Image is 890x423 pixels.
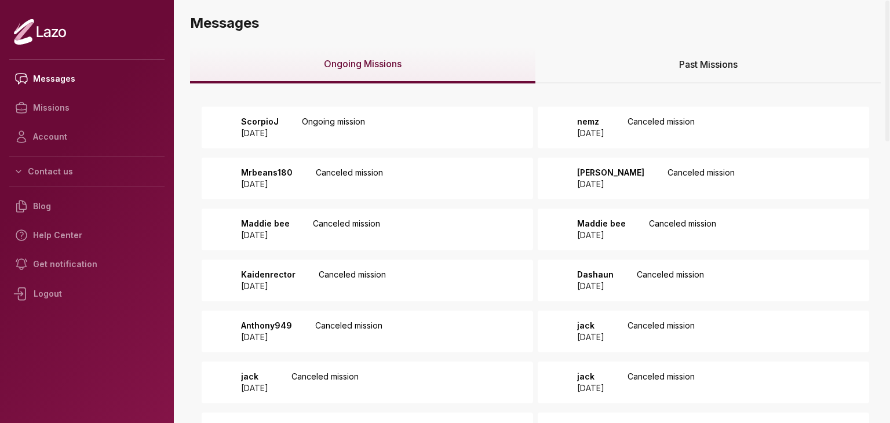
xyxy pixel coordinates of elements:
[577,269,614,280] p: Dashaun
[9,64,165,93] a: Messages
[577,382,604,394] p: [DATE]
[302,116,365,139] p: Ongoing mission
[241,320,292,331] p: Anthony949
[9,250,165,279] a: Get notification
[316,167,383,190] p: Canceled mission
[9,192,165,221] a: Blog
[667,167,735,190] p: Canceled mission
[241,371,268,382] p: jack
[241,218,290,229] p: Maddie bee
[577,331,604,343] p: [DATE]
[628,371,695,394] p: Canceled mission
[628,116,695,139] p: Canceled mission
[9,122,165,151] a: Account
[577,116,604,127] p: nemz
[577,178,644,190] p: [DATE]
[577,127,604,139] p: [DATE]
[9,161,165,182] button: Contact us
[577,218,626,229] p: Maddie bee
[9,279,165,309] div: Logout
[241,127,279,139] p: [DATE]
[241,229,290,241] p: [DATE]
[241,331,292,343] p: [DATE]
[577,167,644,178] p: [PERSON_NAME]
[577,320,604,331] p: jack
[241,116,279,127] p: ScorpioJ
[241,178,293,190] p: [DATE]
[241,269,296,280] p: Kaidenrector
[649,218,716,241] p: Canceled mission
[577,280,614,292] p: [DATE]
[313,218,380,241] p: Canceled mission
[9,93,165,122] a: Missions
[577,229,626,241] p: [DATE]
[241,280,296,292] p: [DATE]
[637,269,704,292] p: Canceled mission
[577,371,604,382] p: jack
[319,269,386,292] p: Canceled mission
[324,57,402,71] span: Ongoing Missions
[291,371,359,394] p: Canceled mission
[628,320,695,343] p: Canceled mission
[190,14,881,32] h3: Messages
[9,221,165,250] a: Help Center
[241,382,268,394] p: [DATE]
[241,167,293,178] p: Mrbeans180
[679,57,738,71] span: Past Missions
[315,320,382,343] p: Canceled mission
